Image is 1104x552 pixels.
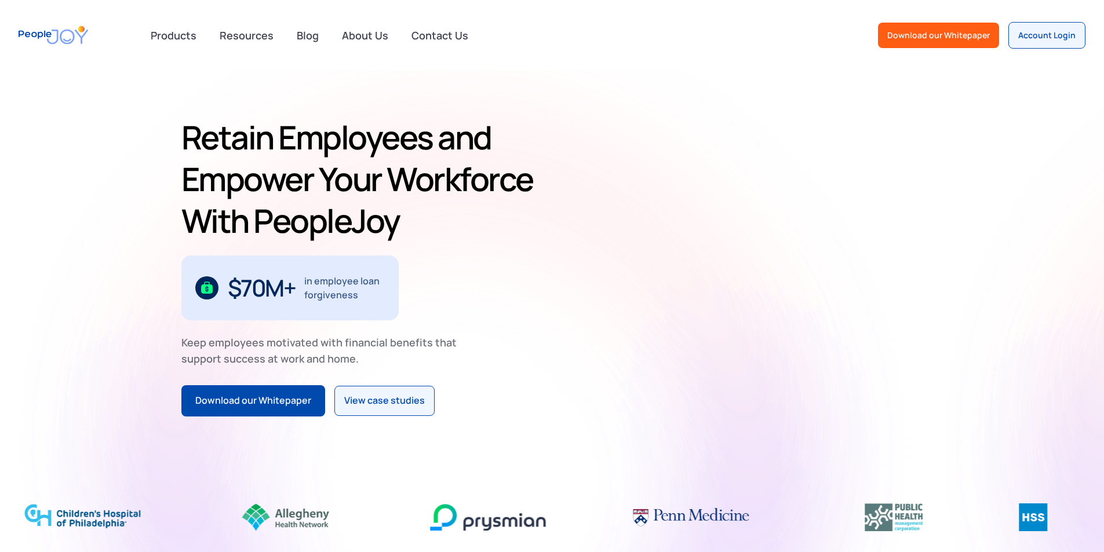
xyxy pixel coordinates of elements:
[181,334,467,367] div: Keep employees motivated with financial benefits that support success at work and home.
[181,385,325,416] a: Download our Whitepaper
[1008,22,1085,49] a: Account Login
[878,23,999,48] a: Download our Whitepaper
[1018,30,1076,41] div: Account Login
[181,255,399,320] div: 1 / 3
[181,116,548,242] h1: Retain Employees and Empower Your Workforce With PeopleJoy
[19,19,88,52] a: home
[304,274,385,302] div: in employee loan forgiveness
[213,23,280,48] a: Resources
[195,393,311,408] div: Download our Whitepaper
[405,23,475,48] a: Contact Us
[334,386,435,416] a: View case studies
[887,30,990,41] div: Download our Whitepaper
[144,24,203,47] div: Products
[290,23,326,48] a: Blog
[335,23,395,48] a: About Us
[344,393,425,408] div: View case studies
[228,279,296,297] div: $70M+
